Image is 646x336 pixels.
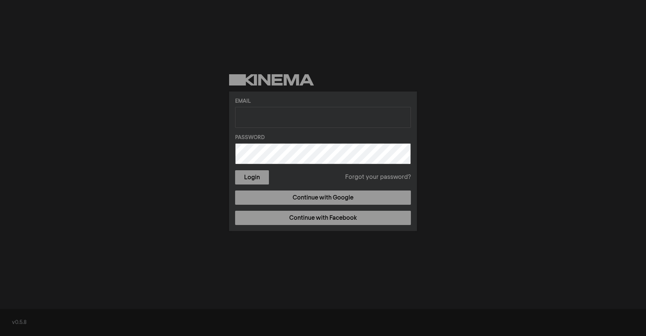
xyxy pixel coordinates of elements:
button: Login [235,170,269,184]
a: Forgot your password? [345,173,411,182]
div: v0.5.8 [12,319,634,327]
a: Continue with Facebook [235,211,411,225]
a: Continue with Google [235,190,411,205]
label: Password [235,134,411,142]
label: Email [235,97,411,105]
